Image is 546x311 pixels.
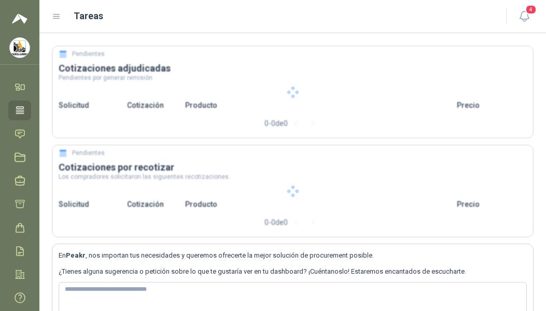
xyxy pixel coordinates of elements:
span: 4 [525,5,537,15]
h1: Tareas [74,9,103,23]
img: Logo peakr [12,12,27,25]
img: Company Logo [10,38,30,58]
b: Peakr [66,251,86,259]
button: 4 [515,7,534,26]
p: ¿Tienes alguna sugerencia o petición sobre lo que te gustaría ver en tu dashboard? ¡Cuéntanoslo! ... [59,266,527,277]
p: En , nos importan tus necesidades y queremos ofrecerte la mejor solución de procurement posible. [59,250,527,261]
